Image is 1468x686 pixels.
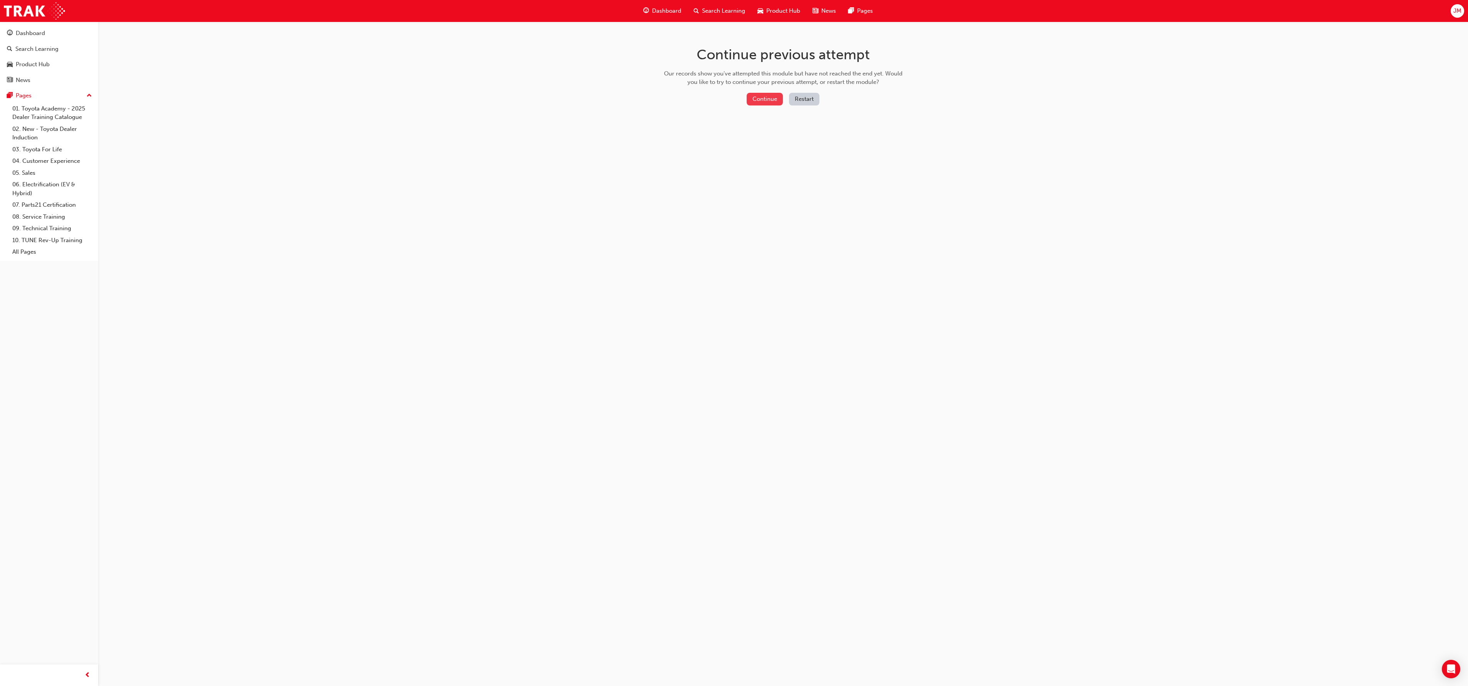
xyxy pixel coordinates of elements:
[821,7,836,15] span: News
[16,76,30,85] div: News
[3,89,95,103] button: Pages
[766,7,800,15] span: Product Hub
[7,30,13,37] span: guage-icon
[9,179,95,199] a: 06. Electrification (EV & Hybrid)
[1453,7,1461,15] span: JM
[4,2,65,20] img: Trak
[842,3,879,19] a: pages-iconPages
[9,211,95,223] a: 08. Service Training
[789,93,819,105] button: Restart
[694,6,699,16] span: search-icon
[9,246,95,258] a: All Pages
[9,144,95,156] a: 03. Toyota For Life
[687,3,751,19] a: search-iconSearch Learning
[16,29,45,38] div: Dashboard
[9,155,95,167] a: 04. Customer Experience
[87,91,92,101] span: up-icon
[747,93,783,105] button: Continue
[7,46,12,53] span: search-icon
[9,103,95,123] a: 01. Toyota Academy - 2025 Dealer Training Catalogue
[3,73,95,87] a: News
[751,3,806,19] a: car-iconProduct Hub
[16,91,32,100] div: Pages
[9,234,95,246] a: 10. TUNE Rev-Up Training
[7,77,13,84] span: news-icon
[3,57,95,72] a: Product Hub
[661,69,905,87] div: Our records show you've attempted this module but have not reached the end yet. Would you like to...
[643,6,649,16] span: guage-icon
[7,92,13,99] span: pages-icon
[9,223,95,234] a: 09. Technical Training
[1451,4,1464,18] button: JM
[15,45,58,54] div: Search Learning
[3,42,95,56] a: Search Learning
[3,25,95,89] button: DashboardSearch LearningProduct HubNews
[9,167,95,179] a: 05. Sales
[848,6,854,16] span: pages-icon
[857,7,873,15] span: Pages
[661,46,905,63] h1: Continue previous attempt
[7,61,13,68] span: car-icon
[9,199,95,211] a: 07. Parts21 Certification
[16,60,50,69] div: Product Hub
[812,6,818,16] span: news-icon
[806,3,842,19] a: news-iconNews
[637,3,687,19] a: guage-iconDashboard
[9,123,95,144] a: 02. New - Toyota Dealer Induction
[85,671,90,680] span: prev-icon
[3,26,95,40] a: Dashboard
[1442,660,1460,678] div: Open Intercom Messenger
[757,6,763,16] span: car-icon
[652,7,681,15] span: Dashboard
[702,7,745,15] span: Search Learning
